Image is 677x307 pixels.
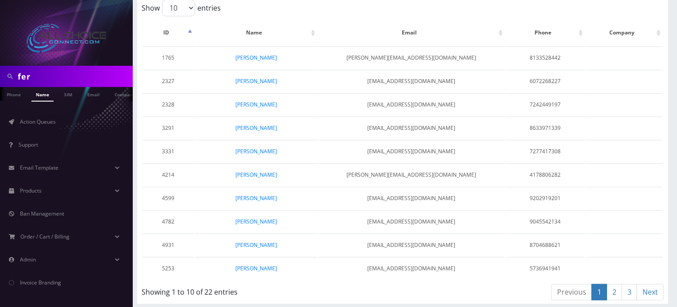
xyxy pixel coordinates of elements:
span: Products [20,187,42,194]
td: [EMAIL_ADDRESS][DOMAIN_NAME] [318,187,505,209]
th: ID: activate to sort column descending [142,20,194,45]
td: [EMAIL_ADDRESS][DOMAIN_NAME] [318,140,505,163]
th: Phone: activate to sort column ascending [506,20,585,45]
a: [PERSON_NAME] [235,124,277,132]
a: [PERSON_NAME] [235,54,277,61]
td: 7242449197 [506,93,585,116]
td: 2327 [142,70,194,92]
a: [PERSON_NAME] [235,265,277,272]
td: 9045542134 [506,210,585,233]
td: 4931 [142,234,194,256]
td: 4214 [142,163,194,186]
td: [EMAIL_ADDRESS][DOMAIN_NAME] [318,117,505,139]
th: Company: activate to sort column ascending [586,20,663,45]
td: 8133528442 [506,46,585,69]
span: Invoice Branding [20,279,61,286]
a: SIM [60,87,77,101]
td: 8633971339 [506,117,585,139]
a: [PERSON_NAME] [235,77,277,85]
a: Previous [551,284,592,300]
a: 2 [607,284,622,300]
a: Next [637,284,664,300]
input: Search in Company [18,68,131,85]
div: Showing 1 to 10 of 22 entries [142,283,353,297]
span: Support [19,141,38,148]
td: 3331 [142,140,194,163]
span: Order / Cart / Billing [21,233,70,240]
td: 2328 [142,93,194,116]
a: Name [31,87,54,102]
td: 7277417308 [506,140,585,163]
td: 4782 [142,210,194,233]
a: 1 [592,284,607,300]
td: 4178806282 [506,163,585,186]
a: [PERSON_NAME] [235,218,277,225]
span: Email Template [20,164,58,171]
td: 3291 [142,117,194,139]
a: [PERSON_NAME] [235,171,277,178]
td: 9202919201 [506,187,585,209]
img: All Choice Connect [27,24,106,53]
span: Ban Management [20,210,64,217]
a: Company [110,87,140,101]
span: Admin [20,256,36,263]
td: [PERSON_NAME][EMAIL_ADDRESS][DOMAIN_NAME] [318,46,505,69]
td: [EMAIL_ADDRESS][DOMAIN_NAME] [318,257,505,280]
td: 4599 [142,187,194,209]
td: [PERSON_NAME][EMAIL_ADDRESS][DOMAIN_NAME] [318,163,505,186]
td: 6072268227 [506,70,585,92]
a: [PERSON_NAME] [235,101,277,108]
a: [PERSON_NAME] [235,241,277,249]
a: Phone [2,87,25,101]
th: Email: activate to sort column ascending [318,20,505,45]
a: Email [83,87,104,101]
td: [EMAIL_ADDRESS][DOMAIN_NAME] [318,210,505,233]
td: [EMAIL_ADDRESS][DOMAIN_NAME] [318,70,505,92]
a: 3 [622,284,637,300]
td: [EMAIL_ADDRESS][DOMAIN_NAME] [318,234,505,256]
th: Name: activate to sort column ascending [195,20,317,45]
a: [PERSON_NAME] [235,194,277,202]
td: 5736941941 [506,257,585,280]
td: 1765 [142,46,194,69]
td: [EMAIL_ADDRESS][DOMAIN_NAME] [318,93,505,116]
td: 5253 [142,257,194,280]
td: 8704688621 [506,234,585,256]
a: [PERSON_NAME] [235,148,277,155]
span: Action Queues [20,118,56,125]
